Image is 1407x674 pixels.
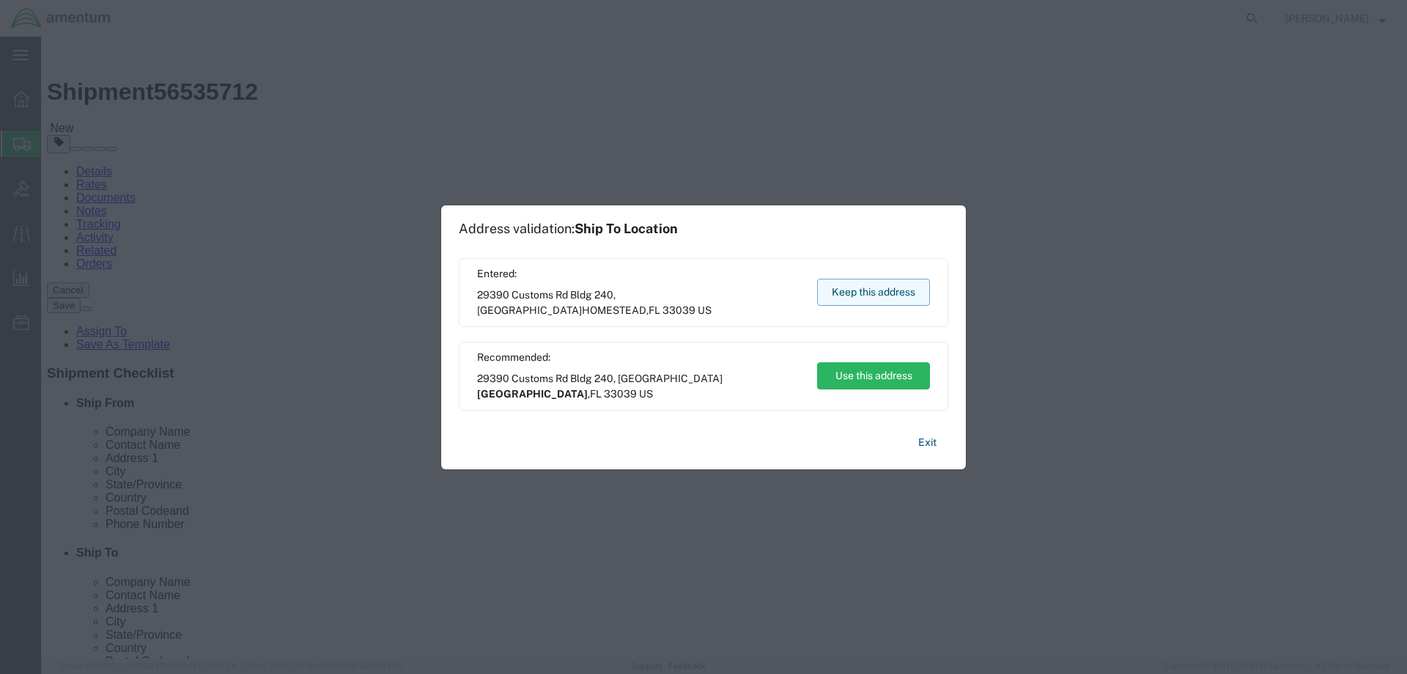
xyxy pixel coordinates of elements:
[639,388,653,400] span: US
[477,266,803,282] span: Entered:
[582,304,646,316] span: HOMESTEAD
[459,221,678,237] h1: Address validation:
[477,371,803,402] span: 29390 Customs Rd Bldg 240, [GEOGRAPHIC_DATA] ,
[649,304,660,316] span: FL
[604,388,637,400] span: 33039
[817,279,930,306] button: Keep this address
[662,304,695,316] span: 33039
[477,287,803,318] span: 29390 Customs Rd Bldg 240, [GEOGRAPHIC_DATA] ,
[477,388,588,400] span: [GEOGRAPHIC_DATA]
[590,388,602,400] span: FL
[477,350,803,365] span: Recommended:
[906,430,948,455] button: Exit
[817,362,930,389] button: Use this address
[698,304,712,316] span: US
[575,221,678,236] span: Ship To Location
